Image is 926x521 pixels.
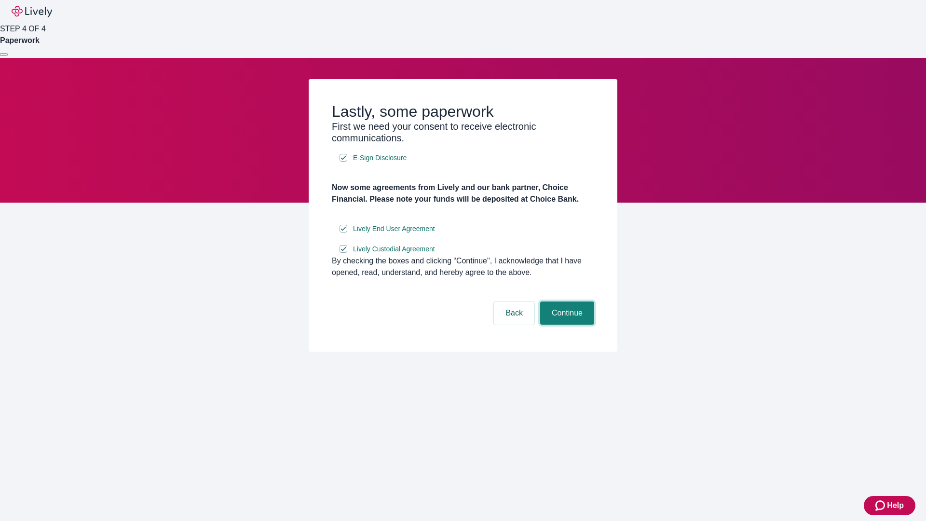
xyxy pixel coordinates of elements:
img: Lively [12,6,52,17]
span: Help [887,500,904,511]
h2: Lastly, some paperwork [332,102,594,121]
div: By checking the boxes and clicking “Continue", I acknowledge that I have opened, read, understand... [332,255,594,278]
h4: Now some agreements from Lively and our bank partner, Choice Financial. Please note your funds wi... [332,182,594,205]
span: Lively End User Agreement [353,224,435,234]
button: Back [494,302,534,325]
button: Continue [540,302,594,325]
svg: Zendesk support icon [875,500,887,511]
span: E-Sign Disclosure [353,153,407,163]
span: Lively Custodial Agreement [353,244,435,254]
h3: First we need your consent to receive electronic communications. [332,121,594,144]
button: Zendesk support iconHelp [864,496,915,515]
a: e-sign disclosure document [351,243,437,255]
a: e-sign disclosure document [351,223,437,235]
a: e-sign disclosure document [351,152,409,164]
